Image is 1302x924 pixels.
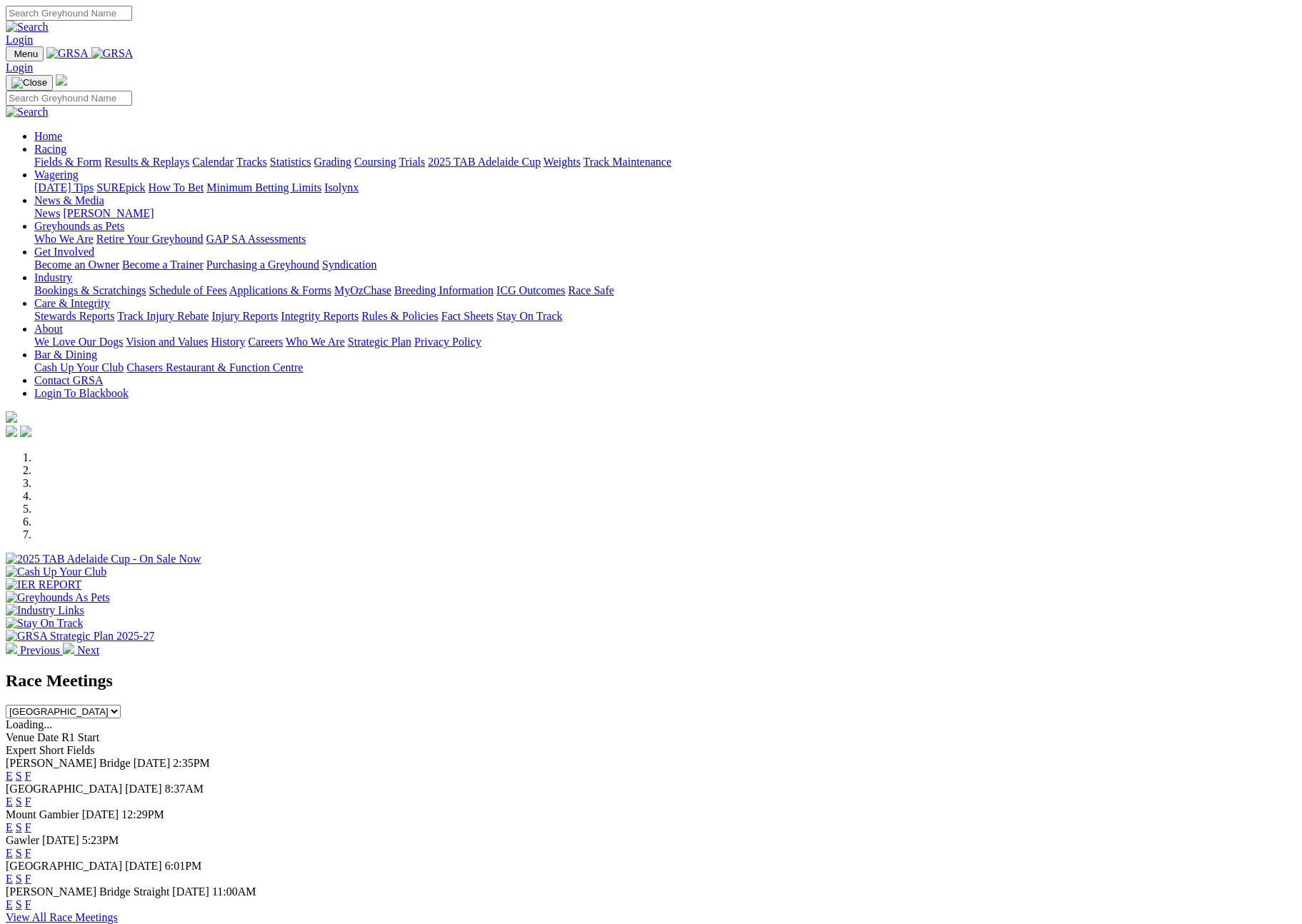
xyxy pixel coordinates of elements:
[6,643,17,654] img: chevron-left-pager-white.svg
[34,258,119,271] a: Become an Owner
[34,194,104,206] a: News & Media
[16,821,22,833] a: S
[11,77,47,89] img: Close
[441,310,494,322] a: Fact Sheets
[82,808,119,820] span: [DATE]
[6,630,154,643] img: GRSA Strategic Plan 2025-27
[34,361,124,373] a: Cash Up Your Club
[25,795,31,808] a: F
[14,49,38,59] span: Menu
[270,156,311,168] a: Statistics
[348,336,411,348] a: Strategic Plan
[34,310,1296,323] div: Care & Integrity
[6,783,122,795] span: [GEOGRAPHIC_DATA]
[286,336,345,348] a: Who We Are
[25,847,31,859] a: F
[322,258,376,271] a: Syndication
[34,284,146,296] a: Bookings & Scratchings
[63,643,74,654] img: chevron-right-pager-white.svg
[212,885,256,898] span: 11:00AM
[6,847,13,859] a: E
[126,336,208,348] a: Vision and Values
[6,61,33,74] a: Login
[63,644,99,656] a: Next
[324,181,359,194] a: Isolynx
[91,47,134,60] img: GRSA
[6,885,169,898] span: [PERSON_NAME] Bridge Straight
[414,336,481,348] a: Privacy Policy
[6,860,122,872] span: [GEOGRAPHIC_DATA]
[6,21,49,34] img: Search
[121,808,164,820] span: 12:29PM
[34,207,1296,220] div: News & Media
[96,233,204,245] a: Retire Your Greyhound
[6,834,39,846] span: Gawler
[34,348,97,361] a: Bar & Dining
[117,310,209,322] a: Track Injury Rebate
[46,47,89,60] img: GRSA
[6,591,110,604] img: Greyhounds As Pets
[34,374,103,386] a: Contact GRSA
[125,783,162,795] span: [DATE]
[6,898,13,910] a: E
[16,770,22,782] a: S
[149,181,204,194] a: How To Bet
[6,644,63,656] a: Previous
[20,426,31,437] img: twitter.svg
[6,744,36,756] span: Expert
[25,898,31,910] a: F
[6,911,118,923] a: View All Race Meetings
[16,795,22,808] a: S
[20,644,60,656] span: Previous
[34,258,1296,271] div: Get Involved
[206,258,319,271] a: Purchasing a Greyhound
[34,323,63,335] a: About
[125,860,162,872] span: [DATE]
[37,731,59,743] span: Date
[34,143,66,155] a: Racing
[134,757,171,769] span: [DATE]
[25,821,31,833] a: F
[496,310,562,322] a: Stay On Track
[82,834,119,846] span: 5:23PM
[192,156,234,168] a: Calendar
[6,411,17,423] img: logo-grsa-white.png
[34,130,62,142] a: Home
[34,207,60,219] a: News
[496,284,565,296] a: ICG Outcomes
[229,284,331,296] a: Applications & Forms
[34,297,110,309] a: Care & Integrity
[394,284,494,296] a: Breeding Information
[104,156,189,168] a: Results & Replays
[6,553,201,566] img: 2025 TAB Adelaide Cup - On Sale Now
[6,718,52,730] span: Loading...
[6,91,132,106] input: Search
[6,426,17,437] img: facebook.svg
[122,258,204,271] a: Become a Trainer
[544,156,581,168] a: Weights
[149,284,226,296] a: Schedule of Fees
[6,75,53,91] button: Toggle navigation
[211,336,245,348] a: History
[56,74,67,86] img: logo-grsa-white.png
[211,310,278,322] a: Injury Reports
[6,671,1296,691] h2: Race Meetings
[126,361,303,373] a: Chasers Restaurant & Function Centre
[399,156,425,168] a: Trials
[6,757,131,769] span: [PERSON_NAME] Bridge
[428,156,541,168] a: 2025 TAB Adelaide Cup
[77,644,99,656] span: Next
[165,860,202,872] span: 6:01PM
[6,6,132,21] input: Search
[584,156,671,168] a: Track Maintenance
[6,604,84,617] img: Industry Links
[34,233,1296,246] div: Greyhounds as Pets
[39,744,64,756] span: Short
[34,233,94,245] a: Who We Are
[6,770,13,782] a: E
[236,156,267,168] a: Tracks
[34,310,114,322] a: Stewards Reports
[34,246,94,258] a: Get Involved
[34,181,1296,194] div: Wagering
[34,387,129,399] a: Login To Blackbook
